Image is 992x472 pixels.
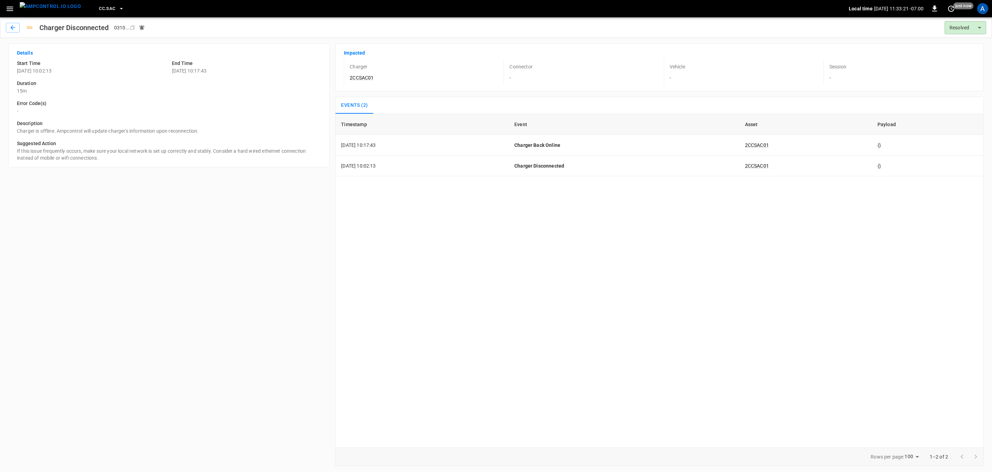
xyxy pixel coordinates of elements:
[344,49,975,56] p: Impacted
[336,114,509,135] th: Timestamp
[336,135,509,155] td: [DATE] 10:17:43
[99,5,115,13] span: CC.SAC
[504,59,655,85] div: -
[17,107,321,114] p: -
[745,163,769,169] a: 2CCSAC01
[335,114,984,447] div: sessions table
[17,148,321,161] p: If this issue frequently occurs, make sure your local network is set up correctly and stably. Con...
[977,3,988,14] div: profile-icon
[17,67,166,74] p: [DATE] 10:02:13
[336,97,373,114] button: Events (2)
[17,128,321,134] p: Charger is offline. Ampcontrol will update charger's information upon reconnection.
[129,24,136,31] div: copy
[139,25,145,31] div: Notifications sent
[670,63,685,70] p: Vehicle
[871,453,904,460] p: Rows per page:
[20,2,81,11] img: ampcontrol.io logo
[904,452,921,462] div: 100
[114,24,130,31] div: 0310 ...
[945,21,986,34] div: Resolved
[872,135,983,155] td: {}
[17,120,321,128] h6: Description
[17,60,166,67] h6: Start Time
[17,87,321,94] p: 15m
[953,2,974,9] span: just now
[336,114,983,176] table: sessions table
[745,142,769,148] a: 2CCSAC01
[17,80,321,87] h6: Duration
[336,155,509,176] td: [DATE] 10:02:13
[172,60,321,67] h6: End Time
[509,114,739,135] th: Event
[849,5,873,12] p: Local time
[96,2,127,16] button: CC.SAC
[172,67,321,74] p: [DATE] 10:17:43
[872,155,983,176] td: {}
[514,162,734,169] p: Charger Disconnected
[350,63,367,70] p: Charger
[740,114,872,135] th: Asset
[514,142,734,149] p: Charger Back Online
[824,59,975,85] div: -
[946,3,957,14] button: set refresh interval
[350,75,374,81] a: 2CCSAC01
[39,22,109,33] h1: Charger Disconnected
[872,114,983,135] th: Payload
[874,5,924,12] p: [DATE] 11:33:21 -07:00
[664,59,815,85] div: -
[930,453,948,460] p: 1–2 of 2
[509,63,532,70] p: Connector
[17,140,321,148] h6: Suggested Action
[17,100,321,107] h6: Error Code(s)
[829,63,846,70] p: Session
